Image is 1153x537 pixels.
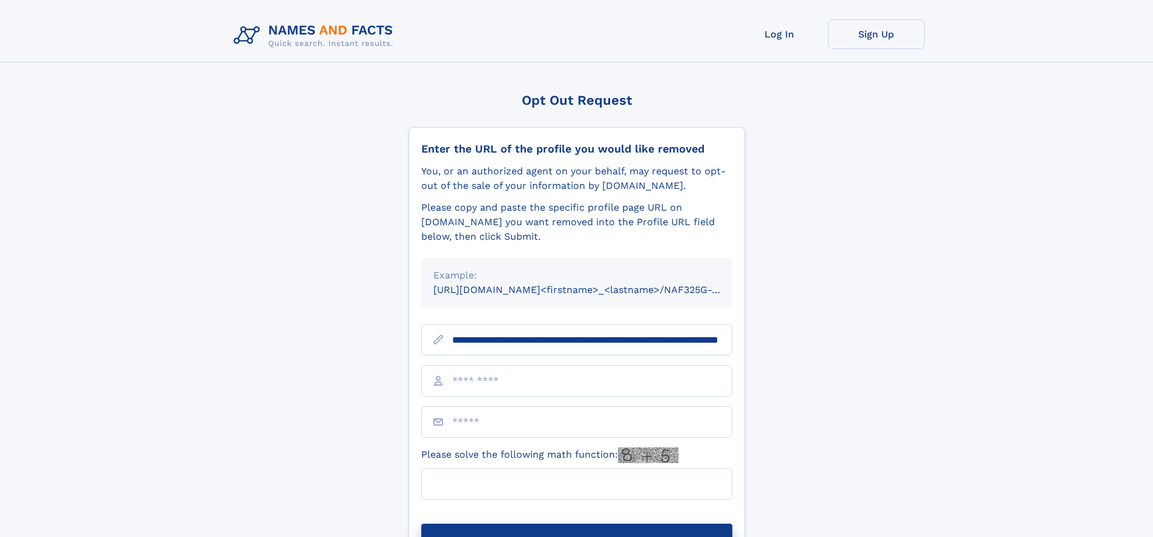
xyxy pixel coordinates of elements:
[421,447,678,463] label: Please solve the following math function:
[409,93,745,108] div: Opt Out Request
[421,142,732,156] div: Enter the URL of the profile you would like removed
[421,164,732,193] div: You, or an authorized agent on your behalf, may request to opt-out of the sale of your informatio...
[421,200,732,244] div: Please copy and paste the specific profile page URL on [DOMAIN_NAME] you want removed into the Pr...
[433,284,755,295] small: [URL][DOMAIN_NAME]<firstname>_<lastname>/NAF325G-xxxxxxxx
[433,268,720,283] div: Example:
[731,19,828,49] a: Log In
[828,19,925,49] a: Sign Up
[229,19,403,52] img: Logo Names and Facts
